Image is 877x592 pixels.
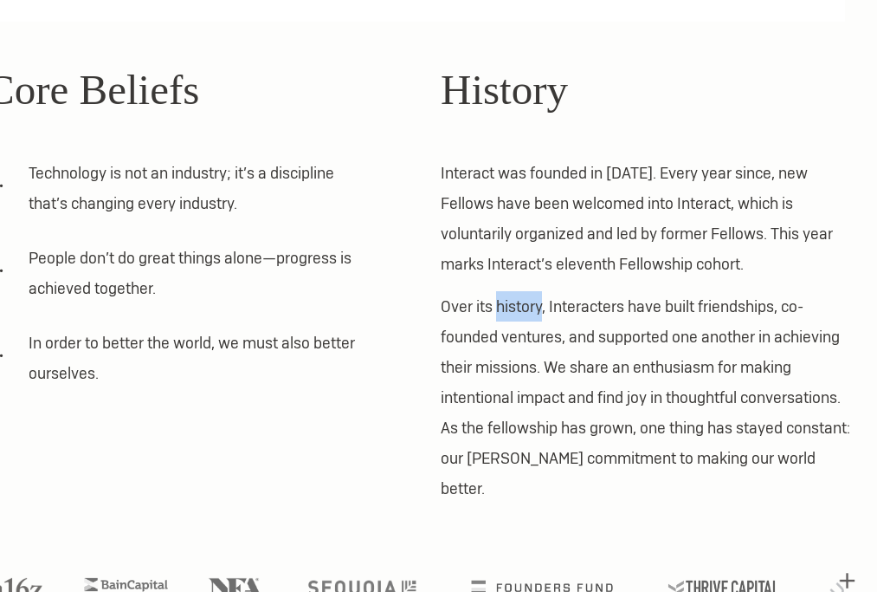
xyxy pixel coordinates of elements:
[441,158,859,279] p: Interact was founded in [DATE]. Every year since, new Fellows have been welcomed into Interact, w...
[441,291,859,504] p: Over its history, Interacters have built friendships, co-founded ventures, and supported one anot...
[441,58,859,122] h2: History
